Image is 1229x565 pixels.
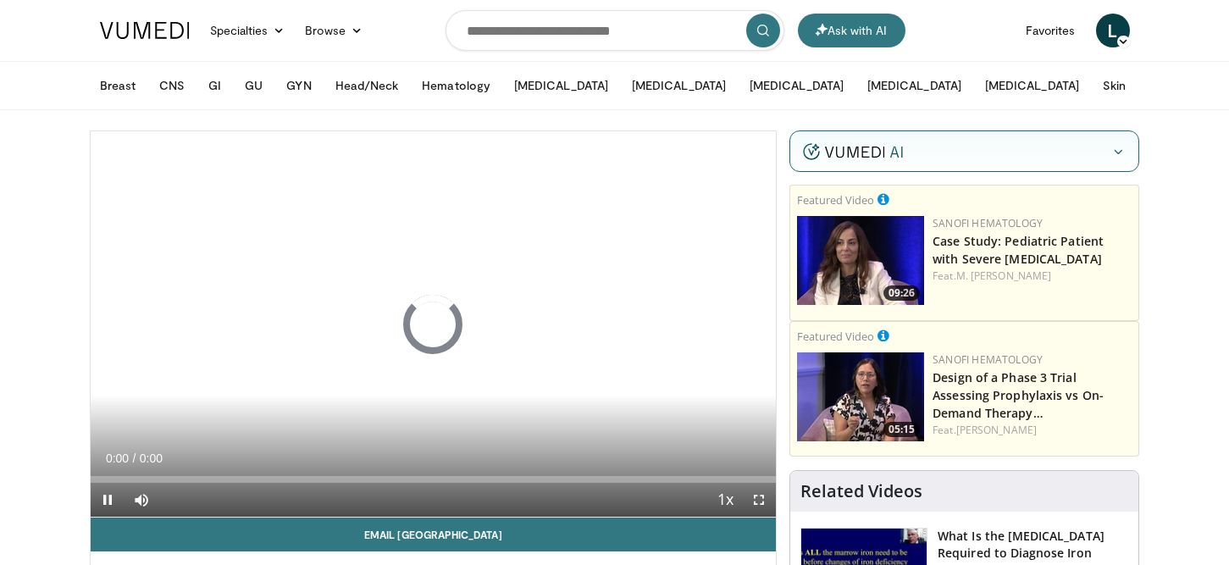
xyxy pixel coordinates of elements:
[504,69,618,102] button: [MEDICAL_DATA]
[857,69,972,102] button: [MEDICAL_DATA]
[797,352,924,441] img: ff287320-3a05-4cdf-af53-3ebb8f8d2f14.png.150x105_q85_crop-smart_upscale.png
[797,192,874,208] small: Featured Video
[133,451,136,465] span: /
[412,69,501,102] button: Hematology
[742,483,776,517] button: Fullscreen
[295,14,373,47] a: Browse
[797,216,924,305] a: 09:26
[797,352,924,441] a: 05:15
[100,22,190,39] img: VuMedi Logo
[235,69,273,102] button: GU
[90,69,146,102] button: Breast
[106,451,129,465] span: 0:00
[1096,14,1130,47] a: L
[883,285,920,301] span: 09:26
[956,269,1052,283] a: M. [PERSON_NAME]
[91,131,777,518] video-js: Video Player
[622,69,736,102] button: [MEDICAL_DATA]
[1016,14,1086,47] a: Favorites
[798,14,905,47] button: Ask with AI
[883,422,920,437] span: 05:15
[708,483,742,517] button: Playback Rate
[956,423,1037,437] a: [PERSON_NAME]
[933,352,1043,367] a: Sanofi Hematology
[739,69,854,102] button: [MEDICAL_DATA]
[803,143,903,160] img: vumedi-ai-logo.v2.svg
[933,423,1132,438] div: Feat.
[140,451,163,465] span: 0:00
[800,481,922,501] h4: Related Videos
[91,476,777,483] div: Progress Bar
[200,14,296,47] a: Specialties
[276,69,321,102] button: GYN
[975,69,1089,102] button: [MEDICAL_DATA]
[325,69,409,102] button: Head/Neck
[91,518,777,551] a: Email [GEOGRAPHIC_DATA]
[933,269,1132,284] div: Feat.
[1093,69,1136,102] button: Skin
[933,369,1104,421] a: Design of a Phase 3 Trial Assessing Prophylaxis vs On-Demand Therapy…
[125,483,158,517] button: Mute
[91,483,125,517] button: Pause
[933,216,1043,230] a: Sanofi Hematology
[933,233,1104,267] a: Case Study: Pediatric Patient with Severe [MEDICAL_DATA]
[797,216,924,305] img: 56c5d946-bae5-4321-8a51-81bab4a488ce.png.150x105_q85_crop-smart_upscale.png
[149,69,195,102] button: CNS
[797,329,874,344] small: Featured Video
[446,10,784,51] input: Search topics, interventions
[198,69,231,102] button: GI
